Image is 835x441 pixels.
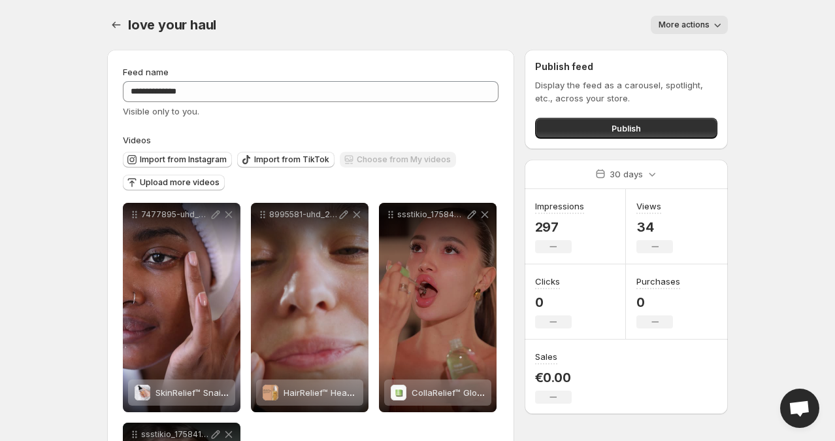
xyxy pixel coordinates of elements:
[659,20,710,30] span: More actions
[123,67,169,77] span: Feed name
[610,168,643,181] p: 30 days
[123,175,225,190] button: Upload more videos
[156,387,407,398] span: SkinRelief™ Snail Repair – 150ml 96% Advanced Mucin Serum
[140,177,220,188] span: Upload more videos
[284,387,502,398] span: HairRelief™ Heat Protect & Shine – 45ml Vegan Serum
[237,152,335,168] button: Import from TikTok
[269,209,337,220] p: 8995581-uhd_2160_3840_25fps
[636,294,680,310] p: 0
[535,79,717,105] p: Display the feed as a carousel, spotlight, etc., across your store.
[140,154,227,165] span: Import from Instagram
[412,387,507,398] span: CollaRelief™ Glow Pads
[535,200,584,213] h3: Impressions
[141,209,209,220] p: 7477895-uhd_2160_3840_24fps
[123,106,199,116] span: Visible only to you.
[535,294,572,310] p: 0
[397,209,465,220] p: ssstikio_1758409838775
[107,16,125,34] button: Settings
[535,350,557,363] h3: Sales
[379,203,497,412] div: ssstikio_1758409838775CollaRelief™ Glow PadsCollaRelief™ Glow Pads
[636,275,680,288] h3: Purchases
[123,203,240,412] div: 7477895-uhd_2160_3840_24fpsSkinRelief™ Snail Repair – 150ml 96% Advanced Mucin SerumSkinRelief™ S...
[535,275,560,288] h3: Clicks
[135,385,150,400] img: SkinRelief™ Snail Repair – 150ml 96% Advanced Mucin Serum
[535,118,717,139] button: Publish
[780,389,819,428] div: Open chat
[141,429,209,440] p: ssstikio_1758413664000
[636,200,661,213] h3: Views
[123,135,151,145] span: Videos
[535,370,572,385] p: €0.00
[263,385,278,400] img: HairRelief™ Heat Protect & Shine – 45ml Vegan Serum
[636,219,673,235] p: 34
[535,219,584,235] p: 297
[612,122,641,135] span: Publish
[128,17,216,33] span: love your haul
[251,203,368,412] div: 8995581-uhd_2160_3840_25fpsHairRelief™ Heat Protect & Shine – 45ml Vegan SerumHairRelief™ Heat Pr...
[535,60,717,73] h2: Publish feed
[651,16,728,34] button: More actions
[123,152,232,168] button: Import from Instagram
[391,385,406,400] img: CollaRelief™ Glow Pads
[254,154,329,165] span: Import from TikTok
